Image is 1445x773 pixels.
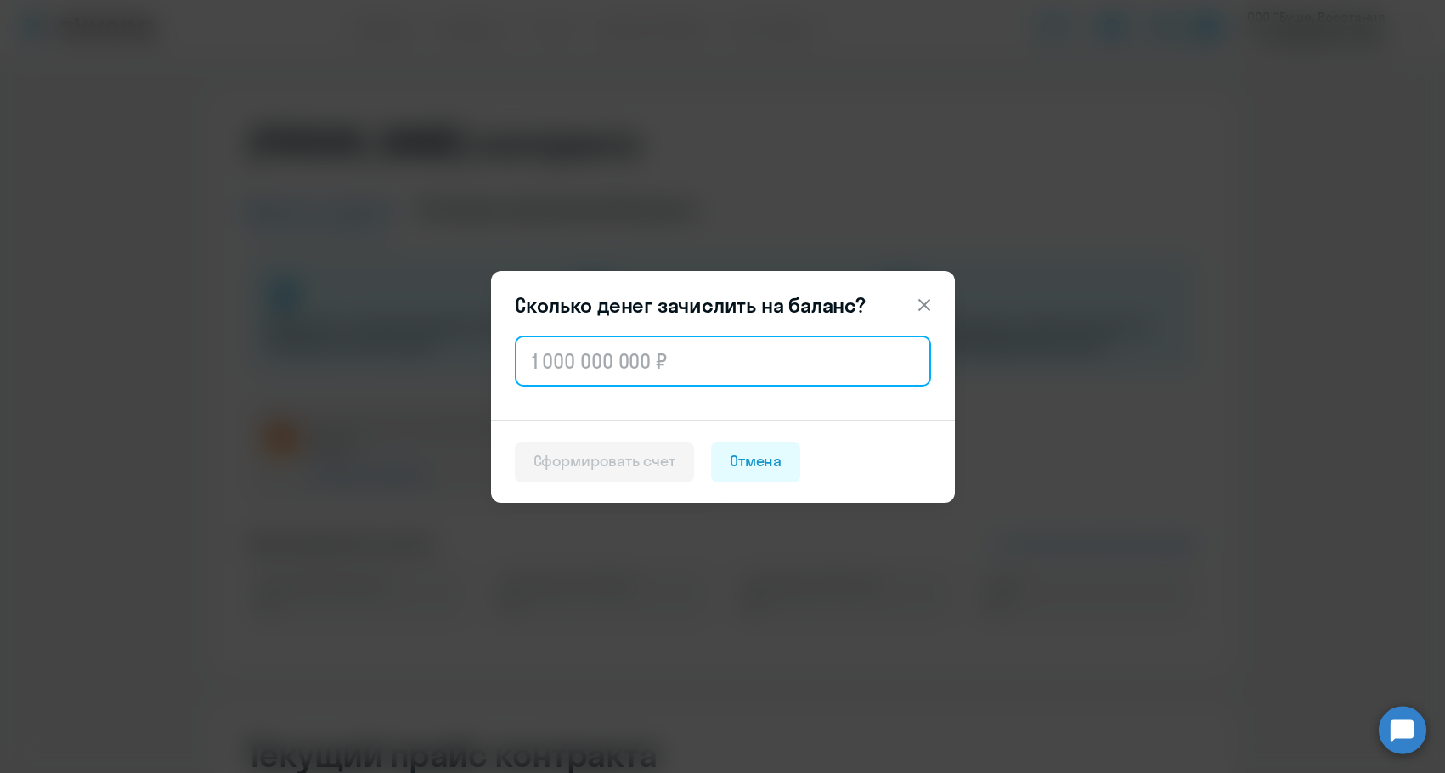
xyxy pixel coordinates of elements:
[711,442,801,482] button: Отмена
[515,336,931,386] input: 1 000 000 000 ₽
[515,442,694,482] button: Сформировать счет
[491,291,955,319] header: Сколько денег зачислить на баланс?
[533,450,675,472] div: Сформировать счет
[730,450,782,472] div: Отмена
